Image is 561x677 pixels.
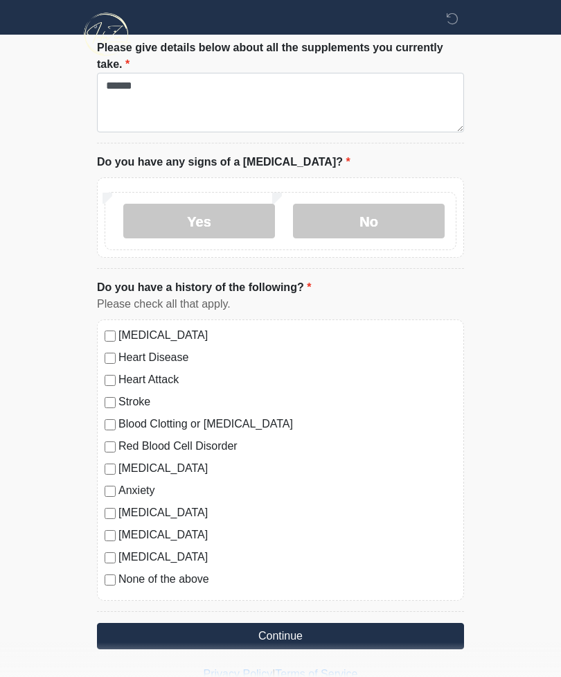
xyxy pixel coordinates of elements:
div: Please check all that apply. [97,296,464,313]
input: [MEDICAL_DATA] [105,530,116,541]
label: Stroke [118,394,456,410]
input: Anxiety [105,486,116,497]
button: Continue [97,623,464,649]
input: Heart Attack [105,375,116,386]
label: Red Blood Cell Disorder [118,438,456,455]
label: Anxiety [118,482,456,499]
label: None of the above [118,571,456,588]
input: None of the above [105,574,116,586]
label: Do you have any signs of a [MEDICAL_DATA]? [97,154,350,170]
input: Blood Clotting or [MEDICAL_DATA] [105,419,116,430]
label: Heart Disease [118,349,456,366]
label: [MEDICAL_DATA] [118,527,456,543]
img: InfuZen Health Logo [83,10,131,58]
input: [MEDICAL_DATA] [105,464,116,475]
input: [MEDICAL_DATA] [105,552,116,563]
label: [MEDICAL_DATA] [118,504,456,521]
label: Do you have a history of the following? [97,279,311,296]
label: [MEDICAL_DATA] [118,460,456,477]
label: [MEDICAL_DATA] [118,549,456,565]
label: Heart Attack [118,371,456,388]
input: Red Blood Cell Disorder [105,441,116,452]
label: [MEDICAL_DATA] [118,327,456,344]
input: [MEDICAL_DATA] [105,331,116,342]
label: No [293,204,445,238]
input: [MEDICAL_DATA] [105,508,116,519]
input: Stroke [105,397,116,408]
input: Heart Disease [105,353,116,364]
label: Yes [123,204,275,238]
label: Blood Clotting or [MEDICAL_DATA] [118,416,456,432]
